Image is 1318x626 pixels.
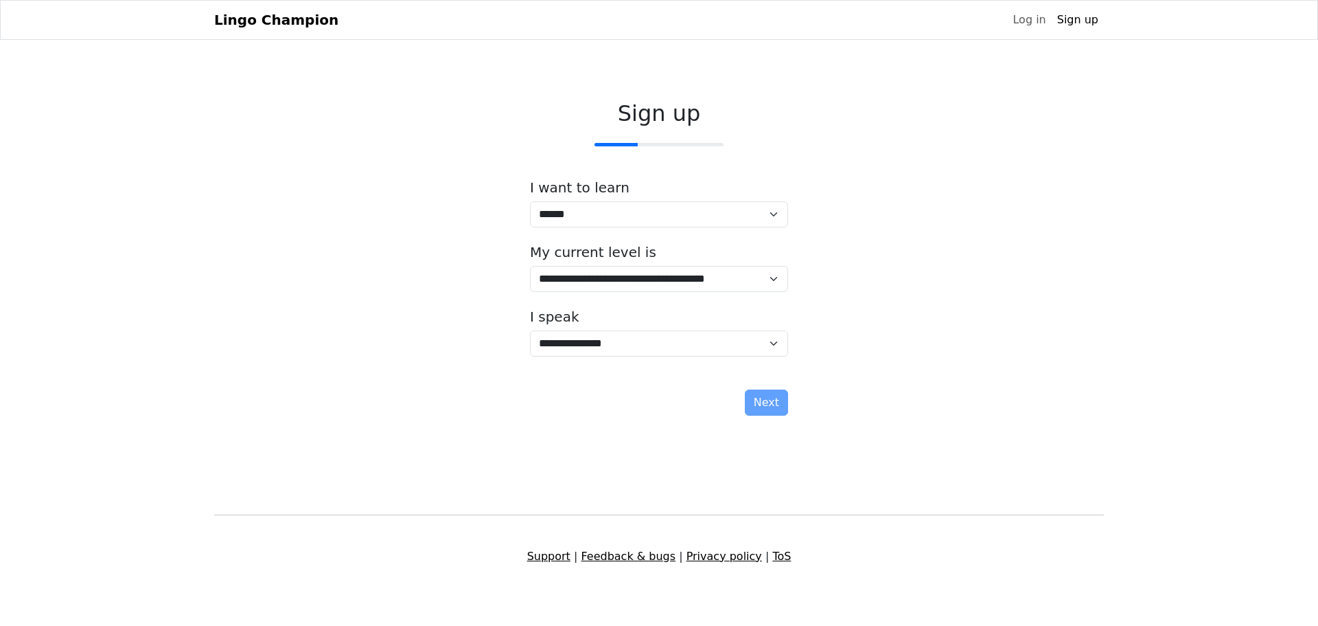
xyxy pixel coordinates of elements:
label: My current level is [530,244,656,260]
a: Feedback & bugs [581,550,675,563]
div: | | | [206,548,1112,565]
a: Support [527,550,570,563]
label: I speak [530,309,579,325]
h2: Sign up [530,100,788,126]
label: I want to learn [530,179,629,196]
a: Lingo Champion [214,6,338,34]
a: Privacy policy [686,550,762,563]
a: Sign up [1052,6,1104,34]
a: Log in [1007,6,1051,34]
a: ToS [772,550,791,563]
